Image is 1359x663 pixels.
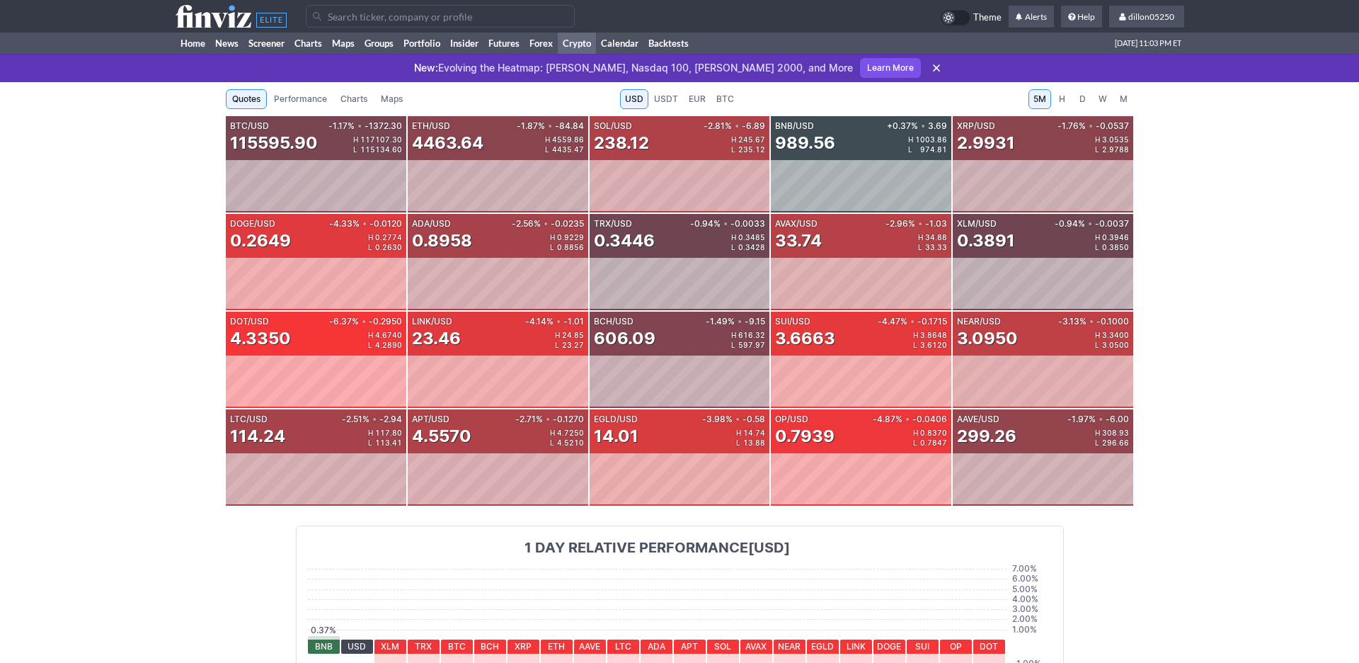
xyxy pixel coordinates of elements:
a: APT/USD-2.71%•-0.12704.5570H4.7250L4.5210 [408,409,588,506]
span: H [368,429,375,436]
div: 114.24 [230,425,285,448]
a: LTC/USD-2.51%•-2.94114.24H117.80L113.41 [226,409,406,506]
span: 0.2774 [375,234,402,241]
span: H [736,429,743,436]
div: 3.00 % [1012,602,1052,616]
span: 616.32 [738,331,765,339]
span: L [1095,244,1102,251]
span: 0.9229 [557,234,584,241]
a: dillon05250 [1109,6,1184,28]
span: 3.6120 [920,341,947,348]
span: 4.2890 [375,341,402,348]
span: 0.8370 [920,429,947,436]
a: ETH/USD-1.87%•-84.844463.64H4559.86L4435.47 [408,116,588,212]
a: BTC [711,89,739,109]
a: D [1072,89,1092,109]
div: AVAX/USD [775,220,883,228]
div: -1.17% -1372.30 [326,122,402,130]
span: Charts [340,92,367,106]
span: L [731,244,738,251]
span: 308.93 [1102,429,1129,436]
div: SUI [907,640,939,654]
div: AAVE [574,640,606,654]
a: OP/USD-4.87%•-0.04060.7939H0.8370L0.7847 [771,409,951,506]
span: • [546,415,550,424]
a: USDT [649,89,683,109]
span: 1003.86 [915,136,947,143]
span: L [1095,439,1102,446]
span: 5M [1033,92,1046,106]
div: DOT/USD [230,317,326,326]
a: Crypto [558,33,596,54]
a: Futures [483,33,524,54]
div: -3.13% -0.1000 [1055,317,1129,326]
span: 117107.30 [360,136,402,143]
div: -1.76% -0.0537 [1055,122,1129,130]
a: USD [620,89,648,109]
span: L [908,146,915,153]
span: • [1099,415,1103,424]
div: -0.94% -0.0037 [1052,220,1129,228]
div: LINK/USD [412,317,522,326]
span: L [736,439,743,446]
div: DOGE/USD [230,220,326,228]
span: 597.97 [738,341,765,348]
span: H [731,234,738,241]
div: LINK [840,640,872,654]
span: Maps [381,92,403,106]
span: 24.85 [562,331,584,339]
div: EGLD [807,640,839,654]
div: 7.00 % [1012,562,1052,576]
a: Insider [445,33,483,54]
div: DOT [973,640,1005,654]
span: H [1095,234,1102,241]
a: AVAX/USD-2.96%•-1.0333.74H34.88L33.33 [771,214,951,310]
span: 245.67 [738,136,765,143]
div: -6.37% -0.2950 [326,317,402,326]
span: USDT [654,92,678,106]
span: 3.8648 [920,331,947,339]
a: Theme [941,10,1002,25]
div: -1.97% -6.00 [1065,415,1129,424]
a: BCH/USD-1.49%•-9.15606.09H616.32L597.97 [590,312,770,408]
span: H [550,429,557,436]
span: 974.81 [920,146,947,153]
span: 0.3850 [1102,244,1129,251]
span: 235.12 [738,146,765,153]
div: -2.71% -0.1270 [512,415,584,424]
span: H [368,331,375,339]
div: NEAR [774,640,805,654]
a: EGLD/USD-3.98%•-0.5814.01H14.74L13.88 [590,409,770,506]
a: TRX/USD-0.94%•-0.00330.3446H0.3485L0.3428 [590,214,770,310]
span: 4.5210 [557,439,584,446]
span: • [735,122,739,130]
span: H [1095,429,1102,436]
span: • [921,122,925,130]
div: 33.74 [775,229,822,252]
span: L [913,341,920,348]
span: 3.0500 [1102,341,1129,348]
div: BTC [441,640,473,654]
span: 13.88 [743,439,765,446]
a: 5M [1028,89,1051,109]
span: 14.74 [743,429,765,436]
div: USD [341,640,373,654]
span: 0.2630 [375,244,402,251]
div: -4.33% -0.0120 [326,220,402,228]
span: M [1118,92,1128,106]
a: Charts [334,89,374,109]
div: 0.3891 [957,229,1015,252]
div: 4.5570 [412,425,471,448]
p: Evolving the Heatmap: [PERSON_NAME], Nasdaq 100, [PERSON_NAME] 2000, and More [414,61,853,75]
div: TRX [408,640,440,654]
span: • [723,220,728,228]
div: +0.37% 3.69 [884,122,947,130]
div: 0.37 % [308,626,340,635]
div: -0.94% -0.0033 [687,220,765,228]
div: 0.8958 [412,229,472,252]
span: H [731,331,738,339]
span: Theme [973,10,1002,25]
span: L [550,439,557,446]
div: 23.46 [412,327,461,350]
span: • [362,317,366,326]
